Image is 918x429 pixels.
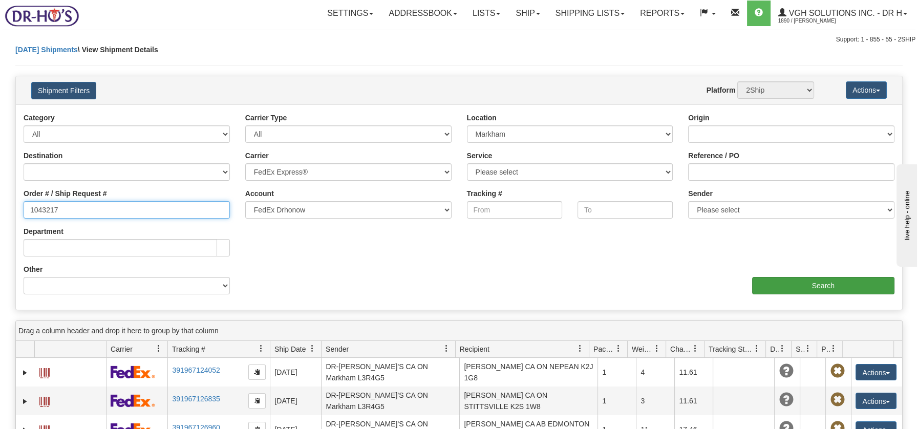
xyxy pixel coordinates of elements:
[636,387,674,415] td: 3
[830,364,844,378] span: Pickup Not Assigned
[786,9,902,17] span: VGH Solutions Inc. - Dr H
[24,264,42,274] label: Other
[459,387,597,415] td: [PERSON_NAME] CA ON STITTSVILLE K2S 1W8
[274,344,306,354] span: Ship Date
[3,3,81,29] img: logo1890.jpg
[245,151,269,161] label: Carrier
[460,344,489,354] span: Recipient
[24,113,55,123] label: Category
[39,392,50,409] a: Label
[467,151,493,161] label: Service
[172,366,220,374] a: 391967124052
[172,395,220,403] a: 391967126835
[270,358,321,387] td: [DATE]
[39,363,50,380] a: Label
[670,344,692,354] span: Charge
[20,368,30,378] a: Expand
[248,364,266,380] button: Copy to clipboard
[674,387,713,415] td: 11.61
[16,321,902,341] div: grid grouping header
[597,387,636,415] td: 1
[508,1,547,26] a: Ship
[321,358,459,387] td: DR-[PERSON_NAME]'S CA ON Markham L3R4G5
[270,387,321,415] td: [DATE]
[111,366,155,378] img: 2 - FedEx Express®
[779,364,793,378] span: Unknown
[24,151,62,161] label: Destination
[3,35,915,44] div: Support: 1 - 855 - 55 - 2SHIP
[467,188,502,199] label: Tracking #
[578,201,673,219] input: To
[648,340,666,357] a: Weight filter column settings
[381,1,465,26] a: Addressbook
[707,85,736,95] label: Platform
[770,344,779,354] span: Delivery Status
[245,188,274,199] label: Account
[597,358,636,387] td: 1
[687,340,704,357] a: Charge filter column settings
[825,340,842,357] a: Pickup Status filter column settings
[15,46,78,54] a: [DATE] Shipments
[636,358,674,387] td: 4
[779,393,793,407] span: Unknown
[319,1,381,26] a: Settings
[321,387,459,415] td: DR-[PERSON_NAME]'S CA ON Markham L3R4G5
[571,340,589,357] a: Recipient filter column settings
[326,344,349,354] span: Sender
[674,358,713,387] td: 11.61
[467,113,497,123] label: Location
[688,113,709,123] label: Origin
[771,1,915,26] a: VGH Solutions Inc. - Dr H 1890 / [PERSON_NAME]
[245,113,287,123] label: Carrier Type
[465,1,508,26] a: Lists
[593,344,615,354] span: Packages
[459,358,597,387] td: [PERSON_NAME] CA ON NEPEAN K2J 1G8
[632,344,653,354] span: Weight
[248,393,266,409] button: Copy to clipboard
[856,364,896,380] button: Actions
[8,9,95,16] div: live help - online
[24,188,107,199] label: Order # / Ship Request #
[894,162,917,267] iframe: chat widget
[172,344,205,354] span: Tracking #
[610,340,627,357] a: Packages filter column settings
[31,82,96,99] button: Shipment Filters
[752,277,894,294] input: Search
[709,344,753,354] span: Tracking Status
[774,340,791,357] a: Delivery Status filter column settings
[548,1,632,26] a: Shipping lists
[856,393,896,409] button: Actions
[252,340,270,357] a: Tracking # filter column settings
[632,1,692,26] a: Reports
[830,393,844,407] span: Pickup Not Assigned
[846,81,887,99] button: Actions
[799,340,817,357] a: Shipment Issues filter column settings
[796,344,804,354] span: Shipment Issues
[150,340,167,357] a: Carrier filter column settings
[748,340,765,357] a: Tracking Status filter column settings
[20,396,30,406] a: Expand
[78,46,158,54] span: \ View Shipment Details
[821,344,830,354] span: Pickup Status
[688,151,739,161] label: Reference / PO
[24,226,63,237] label: Department
[688,188,712,199] label: Sender
[304,340,321,357] a: Ship Date filter column settings
[111,344,133,354] span: Carrier
[438,340,455,357] a: Sender filter column settings
[111,394,155,407] img: 2 - FedEx Express®
[467,201,562,219] input: From
[778,16,855,26] span: 1890 / [PERSON_NAME]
